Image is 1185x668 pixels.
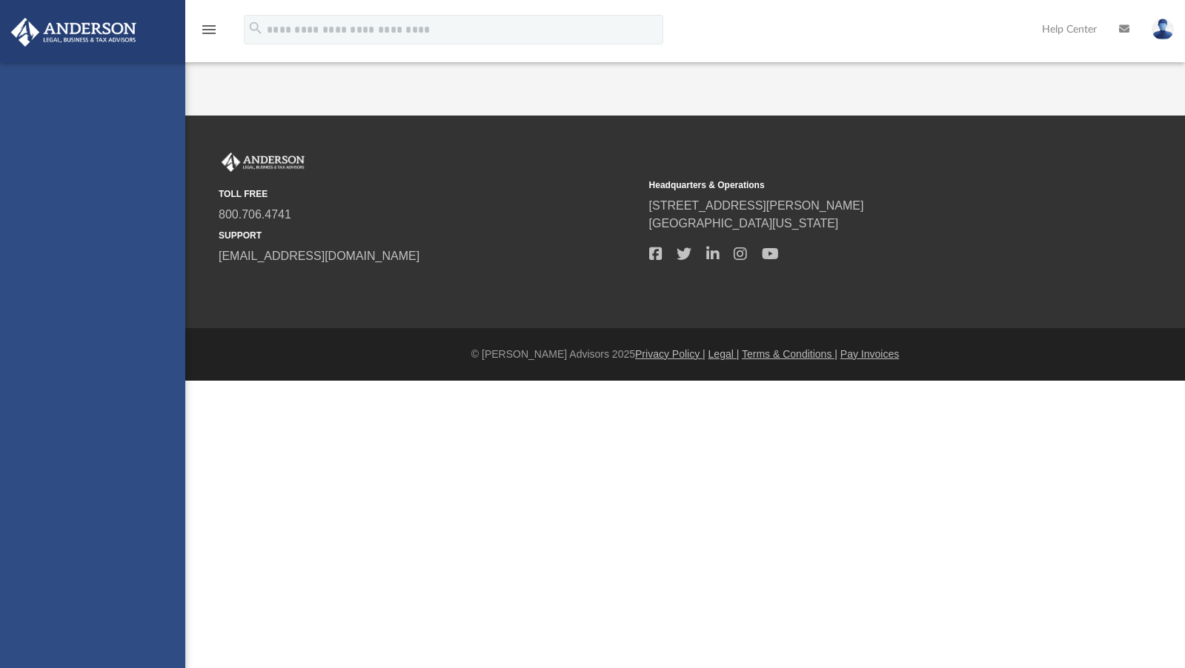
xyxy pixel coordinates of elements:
[649,178,1069,192] small: Headquarters & Operations
[219,187,639,201] small: TOLL FREE
[649,199,864,212] a: [STREET_ADDRESS][PERSON_NAME]
[742,348,837,360] a: Terms & Conditions |
[635,348,706,360] a: Privacy Policy |
[840,348,899,360] a: Pay Invoices
[248,20,264,36] i: search
[649,217,839,230] a: [GEOGRAPHIC_DATA][US_STATE]
[1152,19,1174,40] img: User Pic
[219,208,291,221] a: 800.706.4741
[219,229,639,242] small: SUPPORT
[7,18,141,47] img: Anderson Advisors Platinum Portal
[200,28,218,39] a: menu
[219,153,308,172] img: Anderson Advisors Platinum Portal
[219,250,419,262] a: [EMAIL_ADDRESS][DOMAIN_NAME]
[200,21,218,39] i: menu
[708,348,740,360] a: Legal |
[185,347,1185,362] div: © [PERSON_NAME] Advisors 2025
